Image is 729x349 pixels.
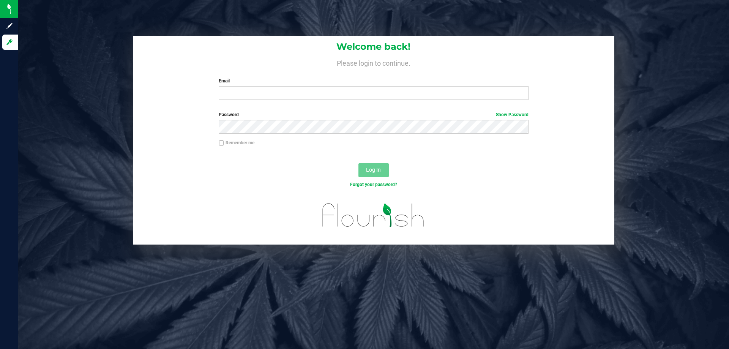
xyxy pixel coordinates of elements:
[496,112,529,117] a: Show Password
[219,139,254,146] label: Remember me
[313,196,434,235] img: flourish_logo.svg
[219,77,528,84] label: Email
[219,141,224,146] input: Remember me
[6,38,13,46] inline-svg: Log in
[219,112,239,117] span: Password
[366,167,381,173] span: Log In
[133,58,614,67] h4: Please login to continue.
[350,182,397,187] a: Forgot your password?
[358,163,389,177] button: Log In
[133,42,614,52] h1: Welcome back!
[6,22,13,30] inline-svg: Sign up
